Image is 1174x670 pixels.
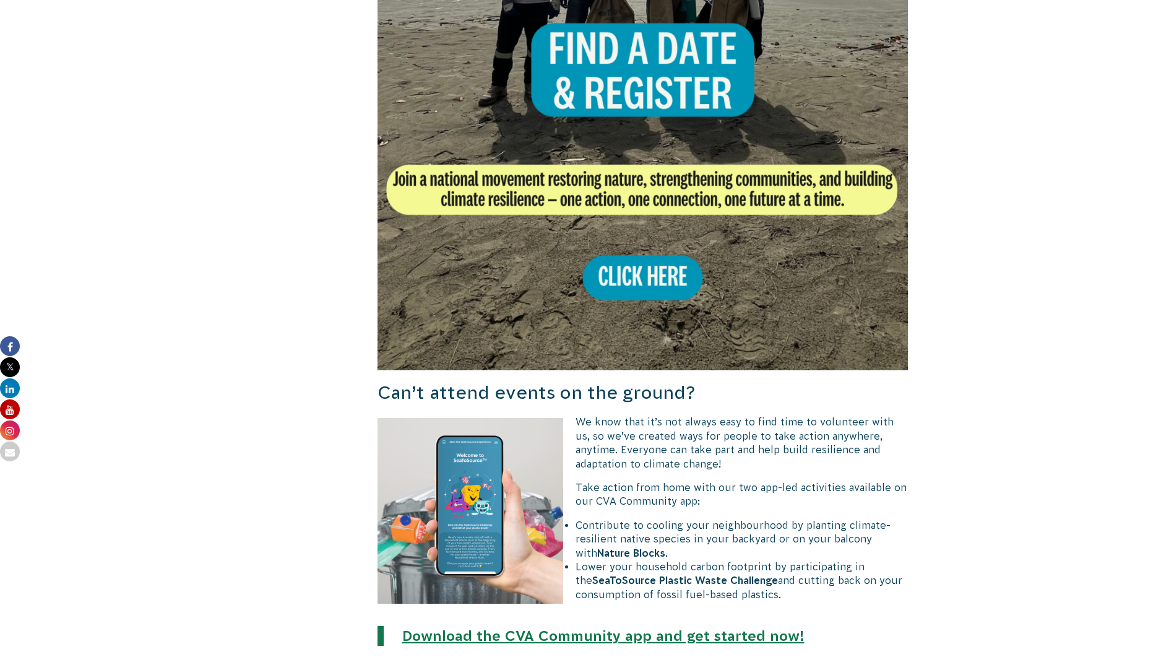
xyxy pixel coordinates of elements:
[592,575,778,586] strong: SeaToSource Plastic Waste Challenge
[378,415,909,471] p: We know that it’s not always easy to find time to volunteer with us, so we’ve created ways for pe...
[378,481,909,508] p: Take action from home with our two app-led activities available on our CVA Community app:
[390,560,909,601] li: Lower your household carbon footprint by participating in the and cutting back on your consumptio...
[378,380,909,406] h3: Can’t attend events on the ground?
[402,628,805,644] a: Download the CVA Community app and get started now!
[597,547,665,559] strong: Nature Blocks
[390,518,909,560] li: Contribute to cooling your neighbourhood by planting climate-resilient native species in your bac...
